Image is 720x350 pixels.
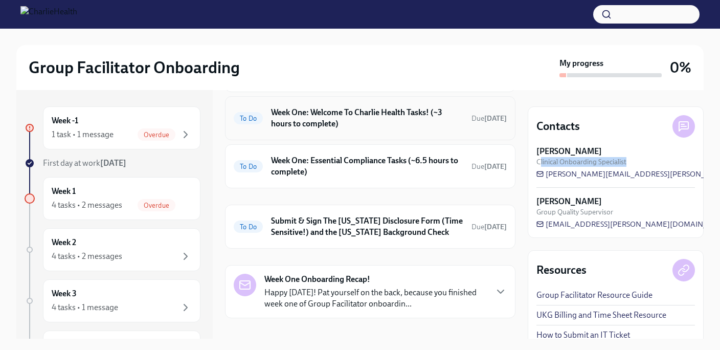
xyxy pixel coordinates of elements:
span: Clinical Onboarding Specialist [536,157,626,167]
a: UKG Billing and Time Sheet Resource [536,310,666,321]
a: Week -11 task • 1 messageOverdue [25,106,200,149]
a: Week 24 tasks • 2 messages [25,228,200,271]
strong: [DATE] [100,158,126,168]
h6: Week One: Essential Compliance Tasks (~6.5 hours to complete) [271,155,463,178]
h6: Week -1 [52,115,78,126]
h6: Week 3 [52,288,77,299]
strong: My progress [559,58,603,69]
strong: [DATE] [484,114,507,123]
strong: [DATE] [484,223,507,231]
h2: Group Facilitator Onboarding [29,57,240,78]
h6: Week 1 [52,186,76,197]
div: 4 tasks • 1 message [52,302,118,313]
a: How to Submit an IT Ticket [536,330,630,341]
span: To Do [234,223,263,231]
strong: [DATE] [484,162,507,171]
span: August 11th, 2025 10:00 [471,162,507,171]
span: Due [471,114,507,123]
span: August 13th, 2025 10:00 [471,222,507,232]
span: To Do [234,115,263,122]
div: 4 tasks • 2 messages [52,200,122,211]
strong: Week One Onboarding Recap! [264,274,370,285]
a: Week 34 tasks • 1 message [25,279,200,322]
span: First day at work [43,158,126,168]
h4: Contacts [536,119,580,134]
a: To DoSubmit & Sign The [US_STATE] Disclosure Form (Time Sensitive!) and the [US_STATE] Background... [234,213,507,240]
img: CharlieHealth [20,6,77,23]
a: First day at work[DATE] [25,158,200,169]
span: Due [471,162,507,171]
strong: [PERSON_NAME] [536,146,602,157]
h3: 0% [670,58,691,77]
span: Overdue [138,131,175,139]
a: Group Facilitator Resource Guide [536,290,652,301]
h6: Week 2 [52,237,76,248]
span: August 11th, 2025 10:00 [471,114,507,123]
div: 1 task • 1 message [52,129,114,140]
strong: [PERSON_NAME] [536,196,602,207]
p: Happy [DATE]! Pat yourself on the back, because you finished week one of Group Facilitator onboar... [264,287,486,310]
div: 4 tasks • 2 messages [52,251,122,262]
h4: Resources [536,262,587,278]
h6: Week One: Welcome To Charlie Health Tasks! (~3 hours to complete) [271,107,463,129]
span: Group Quality Supervisor [536,207,613,217]
h6: Submit & Sign The [US_STATE] Disclosure Form (Time Sensitive!) and the [US_STATE] Background Check [271,215,463,238]
span: Overdue [138,202,175,209]
a: To DoWeek One: Welcome To Charlie Health Tasks! (~3 hours to complete)Due[DATE] [234,105,507,132]
span: Due [471,223,507,231]
a: Week 14 tasks • 2 messagesOverdue [25,177,200,220]
a: To DoWeek One: Essential Compliance Tasks (~6.5 hours to complete)Due[DATE] [234,153,507,180]
span: To Do [234,163,263,170]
